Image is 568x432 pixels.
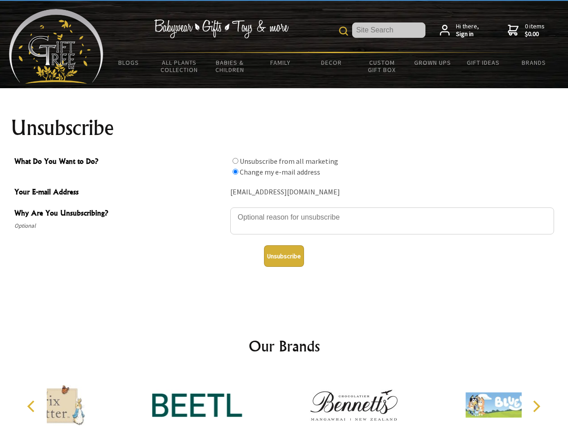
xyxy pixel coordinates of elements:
[508,22,545,38] a: 0 items$0.00
[339,27,348,36] img: product search
[233,158,238,164] input: What Do You Want to Do?
[240,157,338,166] label: Unsubscribe from all marketing
[18,335,550,357] h2: Our Brands
[255,53,306,72] a: Family
[14,220,226,231] span: Optional
[14,186,226,199] span: Your E-mail Address
[440,22,479,38] a: Hi there,Sign in
[233,169,238,175] input: What Do You Want to Do?
[11,117,558,139] h1: Unsubscribe
[9,9,103,84] img: Babyware - Gifts - Toys and more...
[407,53,458,72] a: Grown Ups
[526,396,546,416] button: Next
[352,22,425,38] input: Site Search
[456,30,479,38] strong: Sign in
[103,53,154,72] a: BLOGS
[14,207,226,220] span: Why Are You Unsubscribing?
[525,22,545,38] span: 0 items
[458,53,509,72] a: Gift Ideas
[264,245,304,267] button: Unsubscribe
[154,19,289,38] img: Babywear - Gifts - Toys & more
[230,185,554,199] div: [EMAIL_ADDRESS][DOMAIN_NAME]
[14,156,226,169] span: What Do You Want to Do?
[240,167,320,176] label: Change my e-mail address
[357,53,407,79] a: Custom Gift Box
[230,207,554,234] textarea: Why Are You Unsubscribing?
[509,53,559,72] a: Brands
[306,53,357,72] a: Decor
[205,53,255,79] a: Babies & Children
[154,53,205,79] a: All Plants Collection
[456,22,479,38] span: Hi there,
[22,396,42,416] button: Previous
[525,30,545,38] strong: $0.00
